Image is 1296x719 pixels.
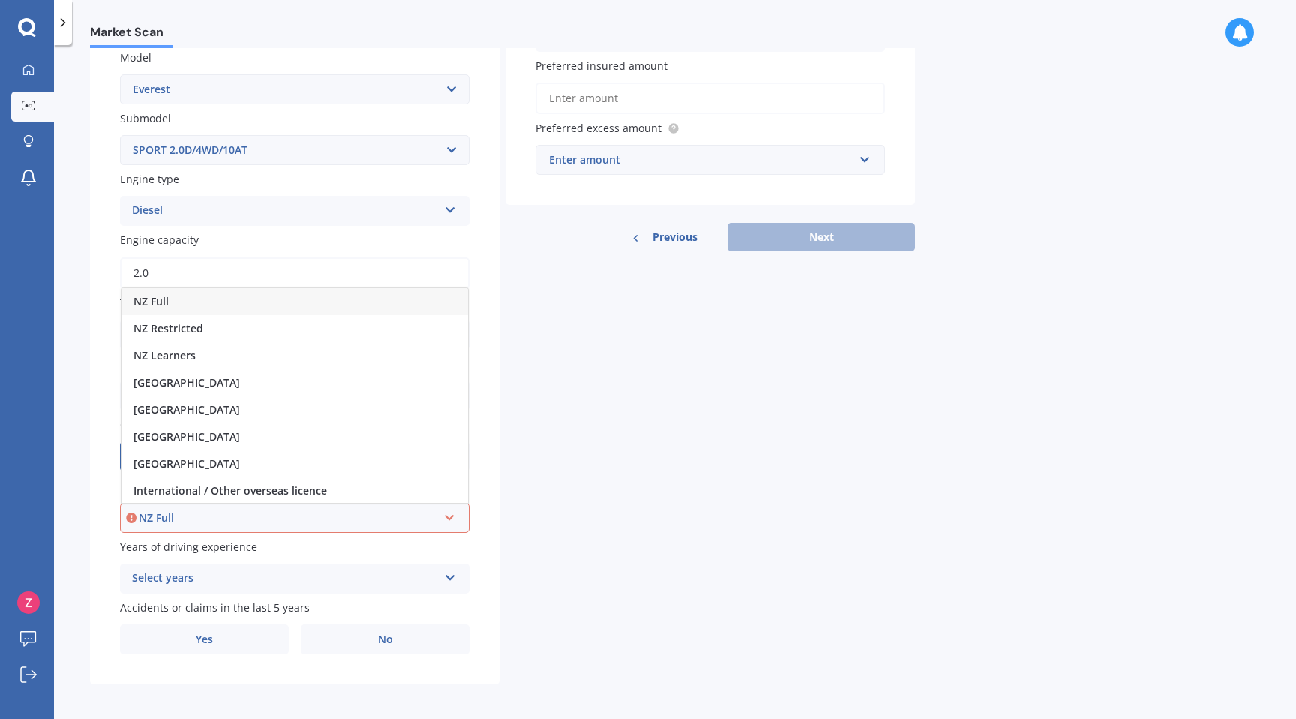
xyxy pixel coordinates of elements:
[133,402,240,417] span: [GEOGRAPHIC_DATA]
[120,356,184,371] span: Date of birth
[535,83,885,114] input: Enter amount
[120,417,157,432] span: Gender
[378,633,393,646] span: No
[652,226,697,248] span: Previous
[90,25,172,45] span: Market Scan
[133,375,240,390] span: [GEOGRAPHIC_DATA]
[120,233,199,248] span: Engine capacity
[120,111,171,125] span: Submodel
[120,479,182,493] span: Licence type
[120,50,151,65] span: Model
[120,600,310,615] span: Accidents or claims in the last 5 years
[133,429,240,444] span: [GEOGRAPHIC_DATA]
[133,321,203,335] span: NZ Restricted
[139,510,437,526] div: NZ Full
[196,633,213,646] span: Yes
[133,348,196,363] span: NZ Learners
[549,152,853,168] div: Enter amount
[133,294,169,308] span: NZ Full
[133,456,240,471] span: [GEOGRAPHIC_DATA]
[133,483,327,498] span: International / Other overseas licence
[120,172,179,186] span: Engine type
[535,59,667,73] span: Preferred insured amount
[535,121,661,135] span: Preferred excess amount
[120,296,187,310] span: Transmission
[132,570,438,588] div: Select years
[132,202,438,220] div: Diesel
[17,591,40,614] img: ACg8ocKbiY3ysqZx9i71sr1eSyoWuqYEuBVdHO4yAquyOLOKEc0koA=s96-c
[120,540,257,554] span: Years of driving experience
[120,257,469,289] input: e.g. 1.8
